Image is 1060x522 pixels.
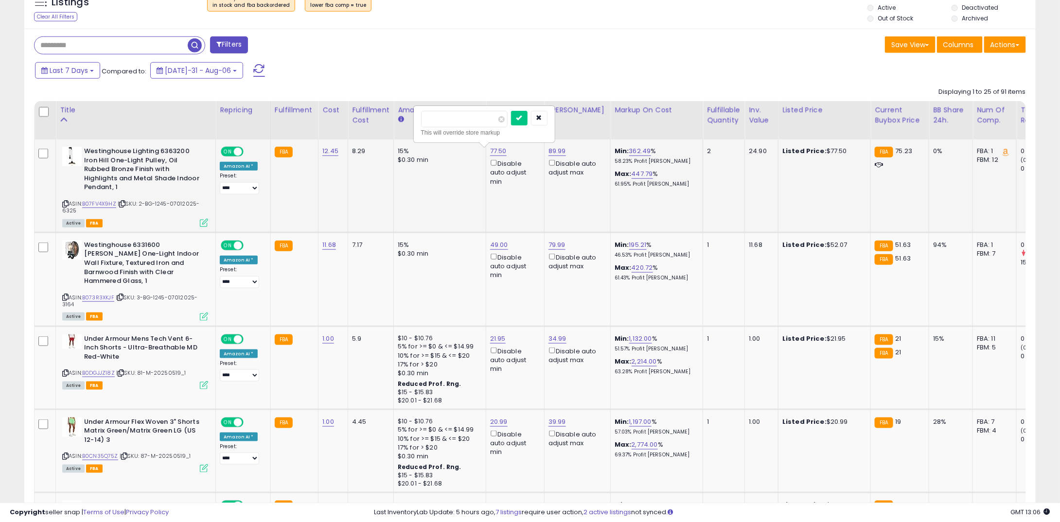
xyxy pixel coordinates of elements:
[62,147,82,166] img: 31-WtiSUBYL._SL40_.jpg
[896,417,901,426] span: 19
[615,440,632,449] b: Max:
[933,241,965,249] div: 94%
[782,241,863,249] div: $52.07
[490,252,537,280] div: Disable auto adjust min
[82,294,114,302] a: B073R3XKJF
[62,313,85,321] span: All listings currently available for purchase on Amazon
[548,105,606,115] div: [PERSON_NAME]
[615,429,695,435] p: 57.03% Profit [PERSON_NAME]
[374,508,1050,517] div: Last InventoryLab Update: 5 hours ago, require user action, not synced.
[615,452,695,458] p: 69.37% Profit [PERSON_NAME]
[398,471,478,480] div: $15 - $15.83
[220,162,258,171] div: Amazon AI *
[615,158,695,165] p: 58.23% Profit [PERSON_NAME]
[615,368,695,375] p: 63.28% Profit [PERSON_NAME]
[615,240,629,249] b: Min:
[615,334,629,343] b: Min:
[82,452,118,460] a: B0CN35Q75Z
[82,200,116,208] a: B07FV4X9HZ
[421,128,548,138] div: This will override store markup
[275,105,314,115] div: Fulfillment
[352,334,386,343] div: 5.9
[1021,352,1060,361] div: 0
[62,334,82,349] img: 21eWQ345SxL._SL40_.jpg
[398,388,478,397] div: $15 - $15.83
[629,417,652,427] a: 1,197.00
[150,62,243,79] button: [DATE]-31 - Aug-06
[490,429,537,457] div: Disable auto adjust min
[875,147,893,157] small: FBA
[310,2,366,9] div: lower fba comp = true
[398,249,478,258] div: $0.30 min
[707,334,737,343] div: 1
[749,418,771,426] div: 1.00
[398,397,478,405] div: $20.01 - $21.68
[962,3,998,12] label: Deactivated
[398,425,478,434] div: 5% for >= $0 & <= $14.99
[782,334,863,343] div: $21.95
[583,507,631,517] a: 2 active listings
[749,241,771,249] div: 11.68
[933,418,965,426] div: 28%
[1021,427,1034,435] small: (0%)
[875,254,893,265] small: FBA
[611,101,703,139] th: The percentage added to the cost of goods (COGS) that forms the calculator for Min & Max prices.
[943,40,974,50] span: Columns
[782,417,827,426] b: Listed Price:
[977,426,1009,435] div: FBM: 4
[62,241,208,320] div: ASIN:
[548,334,566,344] a: 34.99
[10,507,45,517] strong: Copyright
[875,418,893,428] small: FBA
[10,508,169,517] div: seller snap | |
[322,240,336,250] a: 11.68
[398,115,404,124] small: Amazon Fees.
[548,240,565,250] a: 79.99
[50,66,88,75] span: Last 7 Days
[398,147,478,156] div: 15%
[86,313,103,321] span: FBA
[62,200,199,214] span: | SKU: 2-BG-1245-07012025-6325
[490,346,537,374] div: Disable auto adjust min
[102,67,146,76] span: Compared to:
[222,335,234,343] span: ON
[1021,164,1060,173] div: 0
[220,105,266,115] div: Repricing
[939,87,1026,97] div: Displaying 1 to 25 of 91 items
[62,382,85,390] span: All listings currently available for purchase on Amazon
[548,252,603,271] div: Disable auto adjust max
[984,36,1026,53] button: Actions
[977,147,1009,156] div: FBA: 1
[632,357,657,366] a: 2,214.00
[933,147,965,156] div: 0%
[322,417,334,427] a: 1.00
[615,252,695,259] p: 46.53% Profit [PERSON_NAME]
[62,465,85,473] span: All listings currently available for purchase on Amazon
[1021,435,1060,444] div: 0
[62,418,208,471] div: ASIN:
[933,334,965,343] div: 15%
[222,241,234,249] span: ON
[86,465,103,473] span: FBA
[82,369,115,377] a: B0DGJJZ18Z
[749,334,771,343] div: 1.00
[322,334,334,344] a: 1.00
[86,219,103,227] span: FBA
[707,241,737,249] div: 1
[707,418,737,426] div: 1
[749,105,774,125] div: Inv. value
[875,334,893,345] small: FBA
[749,147,771,156] div: 24.90
[220,433,258,441] div: Amazon AI *
[615,275,695,281] p: 61.43% Profit [PERSON_NAME]
[83,507,124,517] a: Terms of Use
[352,105,389,125] div: Fulfillment Cost
[782,240,827,249] b: Listed Price:
[1021,105,1056,125] div: Total Rev.
[615,170,695,188] div: %
[977,418,1009,426] div: FBA: 7
[875,105,925,125] div: Current Buybox Price
[120,452,191,460] span: | SKU: 87-M-20250519_1
[629,334,652,344] a: 1,132.00
[977,343,1009,352] div: FBM: 5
